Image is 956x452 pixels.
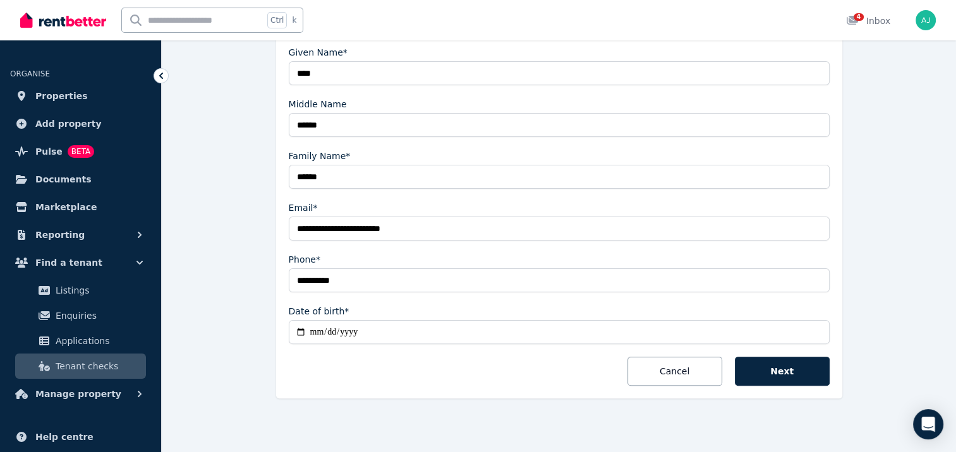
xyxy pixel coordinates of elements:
a: Documents [10,167,151,192]
span: Listings [56,283,141,298]
span: Enquiries [56,308,141,323]
label: Middle Name [289,98,347,110]
span: Ctrl [267,12,287,28]
a: Add property [10,111,151,136]
span: Properties [35,88,88,104]
button: Reporting [10,222,151,247]
span: BETA [68,145,94,158]
label: Email* [289,201,318,214]
span: Manage property [35,386,121,401]
button: Next [735,357,830,386]
span: Marketplace [35,199,97,215]
span: k [292,15,296,25]
span: Pulse [35,144,63,159]
span: Documents [35,172,92,187]
img: Ann Jones [916,10,936,30]
a: Help centre [10,424,151,449]
label: Family Name* [289,150,351,162]
span: Tenant checks [56,359,141,374]
a: Listings [15,278,146,303]
button: Cancel [627,357,722,386]
span: Find a tenant [35,255,102,270]
span: Applications [56,333,141,348]
button: Manage property [10,381,151,407]
a: Tenant checks [15,354,146,379]
span: 4 [854,13,864,21]
div: Inbox [846,15,890,27]
img: RentBetter [20,11,106,30]
a: Enquiries [15,303,146,328]
a: Properties [10,83,151,109]
a: Applications [15,328,146,354]
span: Reporting [35,227,85,242]
span: Help centre [35,429,94,444]
button: Find a tenant [10,250,151,275]
label: Phone* [289,253,320,266]
label: Given Name* [289,46,348,59]
span: ORGANISE [10,69,50,78]
a: Marketplace [10,194,151,220]
label: Date of birth* [289,305,349,318]
span: Add property [35,116,102,131]
a: PulseBETA [10,139,151,164]
div: Open Intercom Messenger [913,409,943,439]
